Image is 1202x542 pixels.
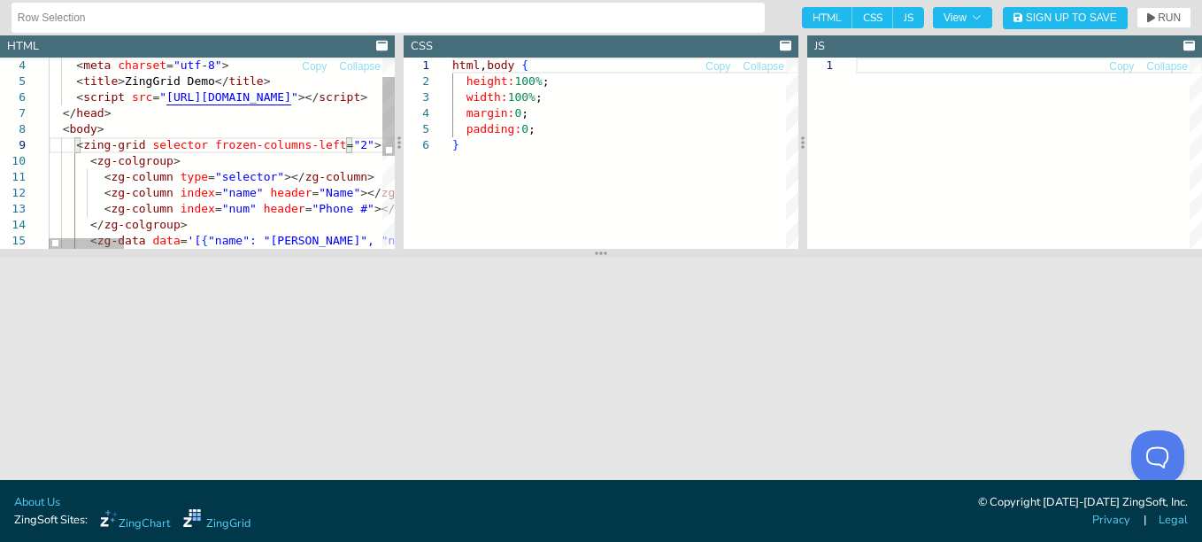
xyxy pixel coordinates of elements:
[208,234,541,247] span: "name": "[PERSON_NAME]", "num": "[PHONE_NUMBER]"
[183,509,250,532] a: ZingGrid
[208,170,215,183] span: =
[742,58,785,75] button: Collapse
[264,202,305,215] span: header
[152,138,208,151] span: selector
[374,138,381,151] span: >
[152,234,180,247] span: data
[1003,7,1128,29] button: Sign Up to Save
[229,74,264,88] span: title
[944,12,982,23] span: View
[181,202,215,215] span: index
[466,106,515,120] span: margin:
[466,74,515,88] span: height:
[90,154,97,167] span: <
[166,58,173,72] span: =
[319,90,360,104] span: script
[404,89,429,105] div: 3
[1026,12,1117,23] span: Sign Up to Save
[173,58,222,72] span: "utf-8"
[404,58,429,74] div: 1
[1108,58,1135,75] button: Copy
[173,154,181,167] span: >
[514,74,542,88] span: 100%
[159,90,166,104] span: "
[705,61,730,72] span: Copy
[933,7,992,28] button: View
[118,58,166,72] span: charset
[83,74,118,88] span: title
[215,170,284,183] span: "selector"
[305,202,312,215] span: =
[543,74,550,88] span: ;
[215,74,229,88] span: </
[1158,12,1181,23] span: RUN
[104,106,112,120] span: >
[347,138,354,151] span: =
[100,509,170,532] a: ZingChart
[97,154,173,167] span: zg-colgroup
[63,106,77,120] span: </
[338,58,381,75] button: Collapse
[104,186,112,199] span: <
[201,234,208,247] span: {
[514,106,521,120] span: 0
[97,122,104,135] span: >
[271,186,312,199] span: header
[404,121,429,137] div: 5
[125,74,215,88] span: ZingGrid Demo
[69,122,96,135] span: body
[181,186,215,199] span: index
[111,170,173,183] span: zg-column
[404,105,429,121] div: 4
[893,7,924,28] span: JS
[528,122,536,135] span: ;
[76,90,83,104] span: <
[536,90,543,104] span: ;
[298,90,319,104] span: ></
[83,138,145,151] span: zing-grid
[76,106,104,120] span: head
[181,170,208,183] span: type
[14,494,60,511] a: About Us
[466,122,522,135] span: padding:
[152,90,159,104] span: =
[76,74,83,88] span: <
[305,170,367,183] span: zg-column
[83,58,111,72] span: meta
[452,58,480,72] span: html
[302,61,327,72] span: Copy
[104,202,112,215] span: <
[360,186,381,199] span: ></
[222,202,257,215] span: "num"
[807,58,833,74] div: 1
[14,512,88,529] span: ZingSoft Sites:
[802,7,852,28] span: HTML
[181,218,188,231] span: >
[222,58,229,72] span: >
[111,186,173,199] span: zg-column
[18,4,759,32] input: Untitled Demo
[1145,58,1189,75] button: Collapse
[76,58,83,72] span: <
[743,61,784,72] span: Collapse
[508,90,536,104] span: 100%
[802,7,924,28] div: checkbox-group
[705,58,731,75] button: Copy
[7,38,39,55] div: HTML
[215,202,222,215] span: =
[97,234,146,247] span: zg-data
[353,138,374,151] span: "2"
[466,90,508,104] span: width:
[90,218,104,231] span: </
[312,186,319,199] span: =
[1159,512,1188,529] a: Legal
[404,137,429,153] div: 6
[104,218,181,231] span: zg-colgroup
[63,122,70,135] span: <
[83,90,125,104] span: script
[312,202,374,215] span: "Phone #"
[521,122,528,135] span: 0
[1137,7,1191,28] button: RUN
[978,494,1188,512] div: © Copyright [DATE]-[DATE] ZingSoft, Inc.
[374,202,395,215] span: ></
